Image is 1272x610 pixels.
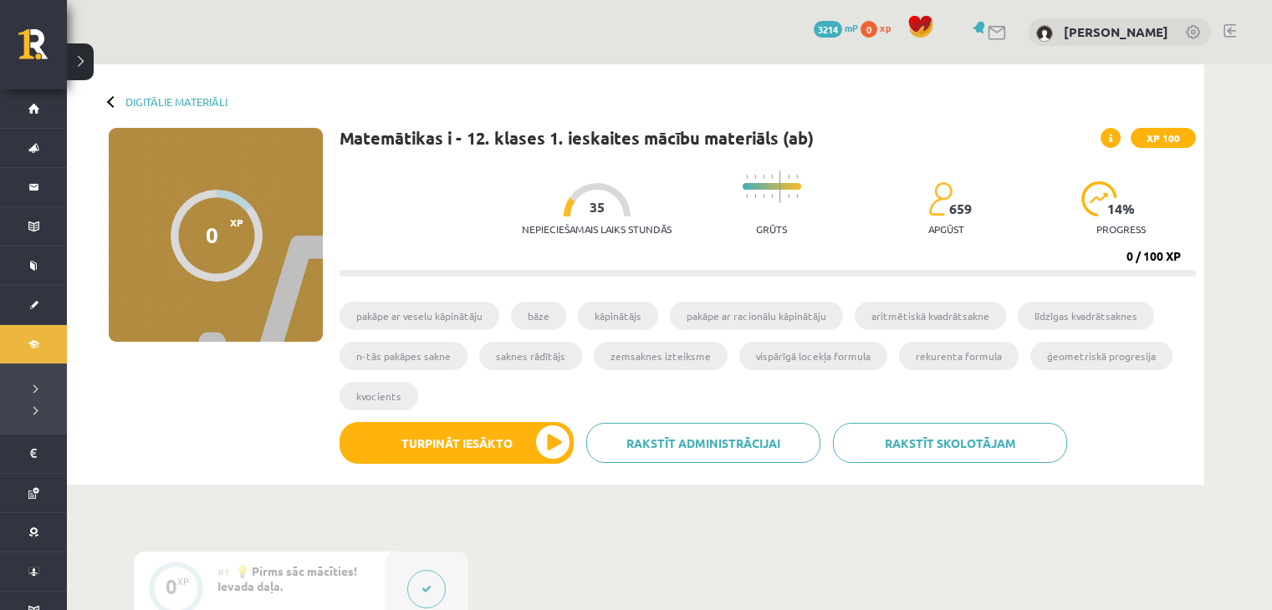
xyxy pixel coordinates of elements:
li: rekurenta formula [899,342,1019,370]
li: aritmētiskā kvadrātsakne [855,302,1006,330]
img: icon-short-line-57e1e144782c952c97e751825c79c345078a6d821885a25fce030b3d8c18986b.svg [796,175,798,179]
img: icon-short-line-57e1e144782c952c97e751825c79c345078a6d821885a25fce030b3d8c18986b.svg [771,194,773,198]
li: līdzīgas kvadrātsaknes [1018,302,1154,330]
span: 3214 [814,21,842,38]
li: n-tās pakāpes sakne [340,342,467,370]
li: pakāpe ar veselu kāpinātāju [340,302,499,330]
span: xp [880,21,891,34]
span: 0 [861,21,877,38]
img: icon-short-line-57e1e144782c952c97e751825c79c345078a6d821885a25fce030b3d8c18986b.svg [788,175,789,179]
a: Rīgas 1. Tālmācības vidusskola [18,29,67,71]
img: icon-short-line-57e1e144782c952c97e751825c79c345078a6d821885a25fce030b3d8c18986b.svg [771,175,773,179]
p: Nepieciešamais laiks stundās [522,223,672,235]
p: progress [1096,223,1146,235]
button: Turpināt iesākto [340,422,574,464]
img: icon-short-line-57e1e144782c952c97e751825c79c345078a6d821885a25fce030b3d8c18986b.svg [754,175,756,179]
h1: Matemātikas i - 12. klases 1. ieskaites mācību materiāls (ab) [340,128,814,148]
img: icon-short-line-57e1e144782c952c97e751825c79c345078a6d821885a25fce030b3d8c18986b.svg [746,194,748,198]
img: icon-short-line-57e1e144782c952c97e751825c79c345078a6d821885a25fce030b3d8c18986b.svg [754,194,756,198]
li: zemsaknes izteiksme [594,342,728,370]
img: icon-short-line-57e1e144782c952c97e751825c79c345078a6d821885a25fce030b3d8c18986b.svg [746,175,748,179]
li: kvocients [340,382,418,410]
a: Rakstīt skolotājam [833,423,1067,463]
img: icon-short-line-57e1e144782c952c97e751825c79c345078a6d821885a25fce030b3d8c18986b.svg [763,194,764,198]
img: icon-short-line-57e1e144782c952c97e751825c79c345078a6d821885a25fce030b3d8c18986b.svg [763,175,764,179]
img: icon-progress-161ccf0a02000e728c5f80fcf4c31c7af3da0e1684b2b1d7c360e028c24a22f1.svg [1081,181,1117,216]
img: students-c634bb4e5e11cddfef0936a35e636f08e4e9abd3cc4e673bd6f9a4125e45ecb1.svg [928,181,953,216]
span: #1 [217,565,230,578]
p: apgūst [928,223,964,235]
a: Rakstīt administrācijai [586,423,820,463]
a: Digitālie materiāli [125,95,227,108]
div: XP [177,577,189,586]
a: 0 xp [861,21,899,34]
span: XP [230,216,243,228]
span: 💡 Pirms sāc mācīties! Ievada daļa. [217,563,357,593]
li: bāze [511,302,566,330]
li: kāpinātājs [578,302,658,330]
span: 659 [949,201,972,216]
li: pakāpe ar racionālu kāpinātāju [670,302,843,330]
p: Grūts [756,223,787,235]
span: 35 [590,200,605,215]
a: [PERSON_NAME] [1064,23,1168,40]
a: 3214 mP [814,21,858,34]
div: 0 [166,579,177,594]
img: icon-short-line-57e1e144782c952c97e751825c79c345078a6d821885a25fce030b3d8c18986b.svg [796,194,798,198]
li: saknes rādītājs [479,342,582,370]
span: XP 100 [1131,128,1196,148]
img: Karīna Caune [1036,25,1053,42]
img: icon-long-line-d9ea69661e0d244f92f715978eff75569469978d946b2353a9bb055b3ed8787d.svg [779,170,781,203]
li: vispārīgā locekļa formula [739,342,887,370]
span: mP [845,21,858,34]
img: icon-short-line-57e1e144782c952c97e751825c79c345078a6d821885a25fce030b3d8c18986b.svg [788,194,789,198]
li: ģeometriskā progresija [1030,342,1172,370]
div: 0 [206,222,218,247]
span: 14 % [1107,201,1136,216]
